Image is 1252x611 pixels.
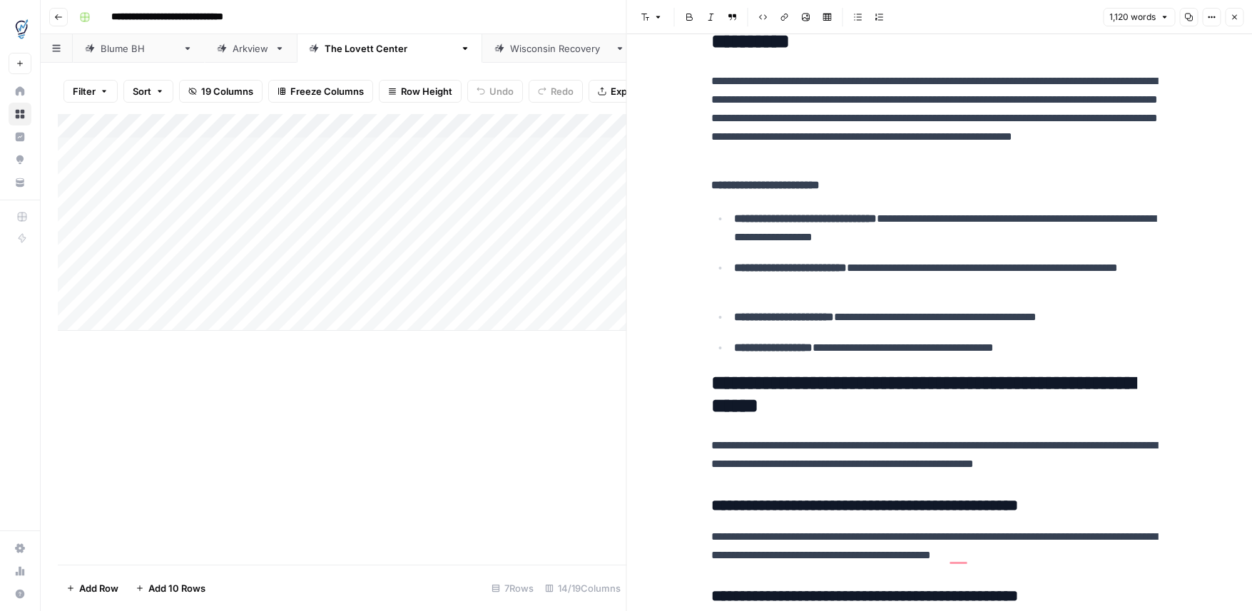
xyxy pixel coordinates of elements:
[611,84,661,98] span: Export CSV
[297,34,482,63] a: The [PERSON_NAME] Center
[58,577,127,600] button: Add Row
[482,34,637,63] a: [US_STATE] Recovery
[201,84,253,98] span: 19 Columns
[467,80,523,103] button: Undo
[268,80,373,103] button: Freeze Columns
[79,581,118,595] span: Add Row
[9,103,31,125] a: Browse
[9,11,31,47] button: Workspace: TDI Content Team
[9,148,31,171] a: Opportunities
[290,84,364,98] span: Freeze Columns
[529,80,583,103] button: Redo
[63,80,118,103] button: Filter
[123,80,173,103] button: Sort
[9,582,31,605] button: Help + Support
[1103,8,1175,26] button: 1,120 words
[589,80,671,103] button: Export CSV
[73,84,96,98] span: Filter
[9,171,31,194] a: Your Data
[133,84,151,98] span: Sort
[401,84,452,98] span: Row Height
[510,41,609,56] div: [US_STATE] Recovery
[1109,11,1156,24] span: 1,120 words
[9,537,31,560] a: Settings
[9,125,31,148] a: Insights
[9,80,31,103] a: Home
[539,577,626,600] div: 14/19 Columns
[127,577,214,600] button: Add 10 Rows
[489,84,514,98] span: Undo
[148,581,205,595] span: Add 10 Rows
[551,84,574,98] span: Redo
[101,41,177,56] div: [PERSON_NAME]
[486,577,539,600] div: 7 Rows
[233,41,269,56] div: Arkview
[9,560,31,582] a: Usage
[205,34,297,63] a: Arkview
[179,80,263,103] button: 19 Columns
[9,16,34,42] img: TDI Content Team Logo
[379,80,462,103] button: Row Height
[325,41,454,56] div: The [PERSON_NAME] Center
[73,34,205,63] a: [PERSON_NAME]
